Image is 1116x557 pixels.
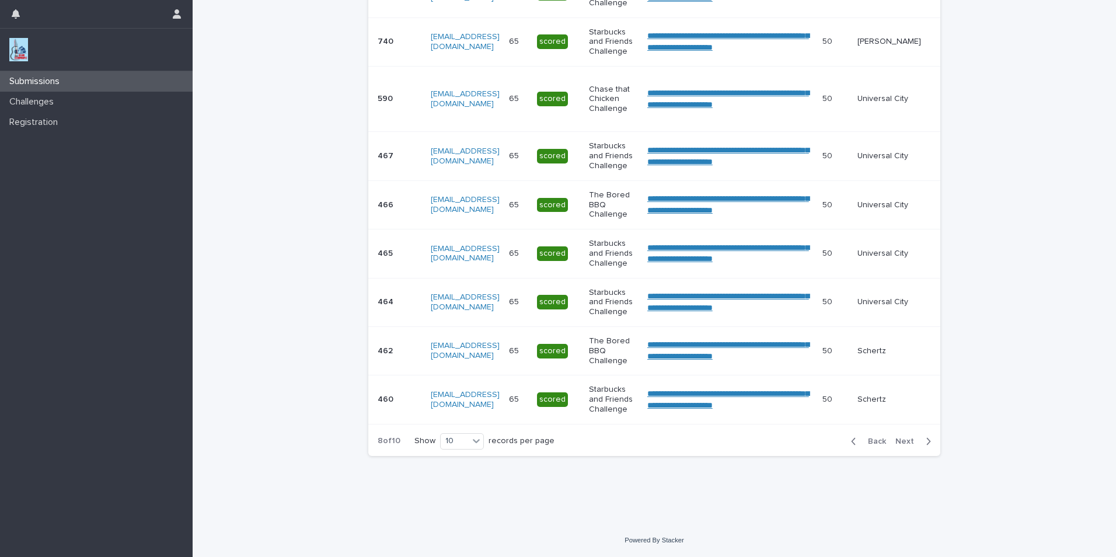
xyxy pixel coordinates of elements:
p: Starbucks and Friends Challenge [589,141,638,170]
a: [EMAIL_ADDRESS][DOMAIN_NAME] [431,33,500,51]
p: Schertz [857,346,934,356]
p: Universal City [857,200,934,210]
p: Universal City [857,297,934,307]
div: scored [537,198,568,213]
a: Powered By Stacker [625,537,683,544]
button: Next [891,436,940,447]
div: scored [537,149,568,163]
p: 65 [509,92,521,104]
p: 65 [509,295,521,307]
img: jxsLJbdS1eYBI7rVAS4p [9,38,28,61]
div: scored [537,344,568,358]
button: Back [842,436,891,447]
p: 462 [378,344,395,356]
a: [EMAIL_ADDRESS][DOMAIN_NAME] [431,342,500,360]
div: scored [537,392,568,407]
p: 590 [378,92,395,104]
p: 65 [509,392,521,405]
p: Show [414,436,435,446]
a: [EMAIL_ADDRESS][DOMAIN_NAME] [431,293,500,311]
div: scored [537,295,568,309]
span: Back [861,437,886,445]
p: 50 [822,344,835,356]
p: 466 [378,198,396,210]
p: Starbucks and Friends Challenge [589,288,638,317]
p: Starbucks and Friends Challenge [589,27,638,57]
a: [EMAIL_ADDRESS][DOMAIN_NAME] [431,147,500,165]
p: 65 [509,344,521,356]
p: 50 [822,198,835,210]
p: 50 [822,295,835,307]
p: Chase that Chicken Challenge [589,85,638,114]
p: Schertz [857,395,934,405]
div: scored [537,92,568,106]
p: [PERSON_NAME] [857,37,934,47]
p: The Bored BBQ Challenge [589,190,638,220]
div: 10 [441,435,469,447]
p: 50 [822,34,835,47]
div: scored [537,246,568,261]
p: Submissions [5,76,69,87]
a: [EMAIL_ADDRESS][DOMAIN_NAME] [431,196,500,214]
p: 464 [378,295,396,307]
p: The Bored BBQ Challenge [589,336,638,365]
p: 50 [822,149,835,161]
a: [EMAIL_ADDRESS][DOMAIN_NAME] [431,245,500,263]
p: 460 [378,392,396,405]
p: records per page [489,436,554,446]
div: scored [537,34,568,49]
p: 65 [509,34,521,47]
p: 65 [509,198,521,210]
p: Challenges [5,96,63,107]
p: Universal City [857,151,934,161]
p: 50 [822,246,835,259]
p: 740 [378,34,396,47]
p: 65 [509,246,521,259]
span: Next [895,437,921,445]
p: Universal City [857,249,934,259]
p: 50 [822,392,835,405]
p: 65 [509,149,521,161]
p: Starbucks and Friends Challenge [589,385,638,414]
p: 8 of 10 [368,427,410,455]
a: [EMAIL_ADDRESS][DOMAIN_NAME] [431,90,500,108]
p: Universal City [857,94,934,104]
p: 465 [378,246,395,259]
p: Registration [5,117,67,128]
p: 50 [822,92,835,104]
p: Starbucks and Friends Challenge [589,239,638,268]
a: [EMAIL_ADDRESS][DOMAIN_NAME] [431,391,500,409]
p: 467 [378,149,396,161]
